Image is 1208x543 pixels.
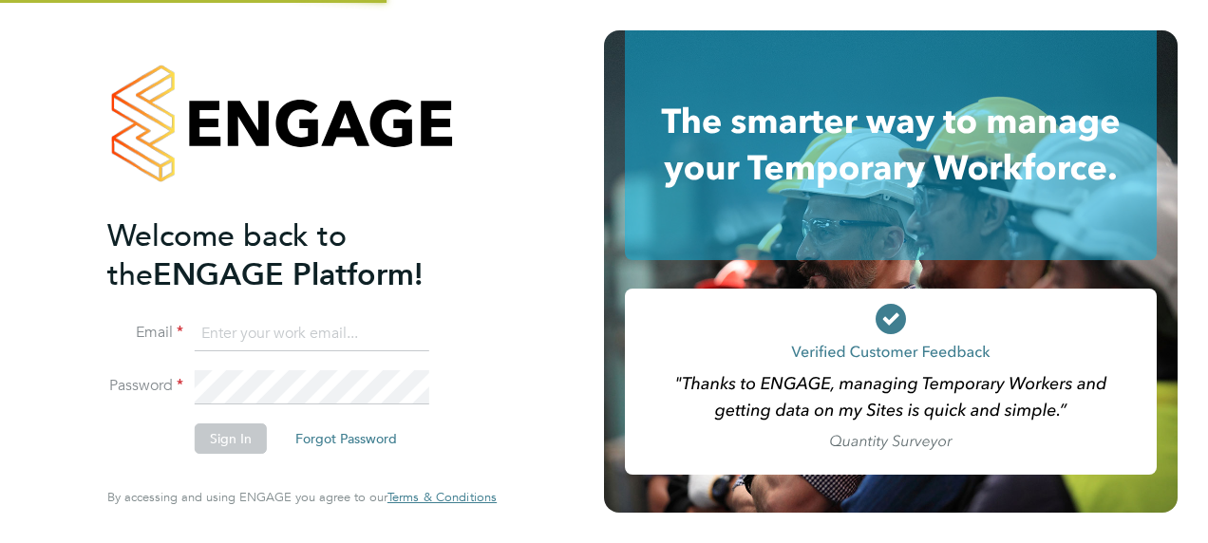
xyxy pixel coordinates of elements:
button: Forgot Password [280,423,412,454]
label: Email [107,323,183,343]
label: Password [107,376,183,396]
span: By accessing and using ENGAGE you agree to our [107,489,497,505]
input: Enter your work email... [195,317,429,351]
span: Welcome back to the [107,217,347,293]
a: Terms & Conditions [387,490,497,505]
h2: ENGAGE Platform! [107,216,478,294]
button: Sign In [195,423,267,454]
span: Terms & Conditions [387,489,497,505]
